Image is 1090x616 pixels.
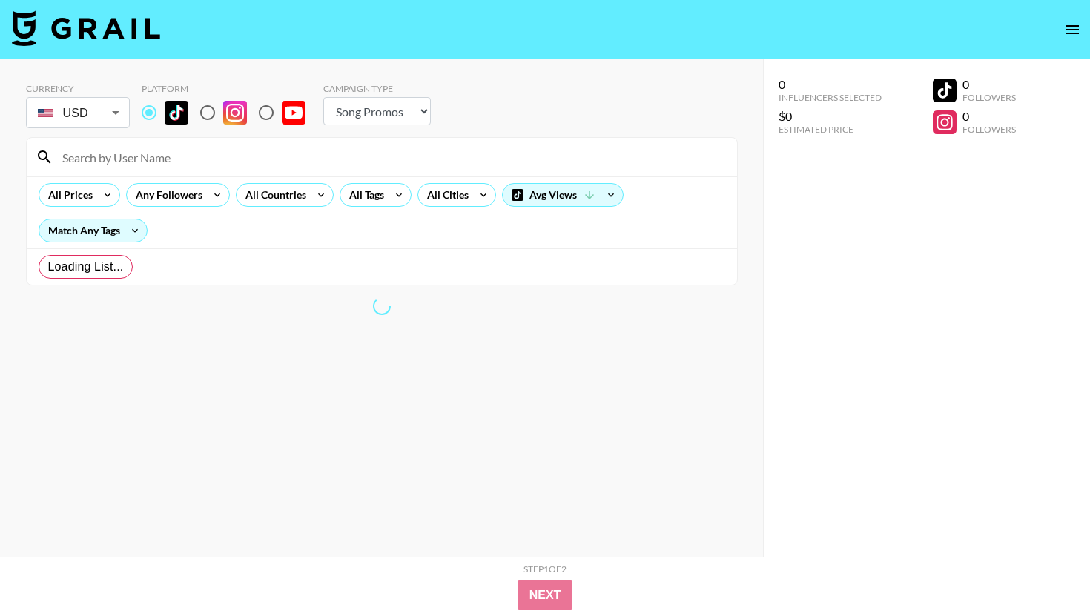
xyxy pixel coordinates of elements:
div: Currency [26,83,130,94]
div: Match Any Tags [39,219,147,242]
div: Any Followers [127,184,205,206]
div: Followers [962,92,1016,103]
button: Next [518,580,573,610]
div: Campaign Type [323,83,431,94]
div: 0 [962,77,1016,92]
div: Influencers Selected [779,92,882,103]
div: Platform [142,83,317,94]
img: YouTube [282,101,305,125]
span: Loading List... [48,258,124,276]
div: All Countries [237,184,309,206]
div: 0 [779,77,882,92]
button: open drawer [1057,15,1087,44]
div: Avg Views [503,184,623,206]
div: Step 1 of 2 [523,563,567,574]
div: $0 [779,109,882,124]
img: Instagram [223,101,247,125]
img: Grail Talent [12,10,160,46]
img: TikTok [165,101,188,125]
div: All Tags [340,184,387,206]
div: Followers [962,124,1016,135]
div: All Prices [39,184,96,206]
div: USD [29,100,127,126]
span: Refreshing exchangeRatesNew, lists, countries, tags, cities, talent, bookers, clients, talent... [373,297,391,315]
div: All Cities [418,184,472,206]
input: Search by User Name [53,145,728,169]
div: Estimated Price [779,124,882,135]
div: 0 [962,109,1016,124]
